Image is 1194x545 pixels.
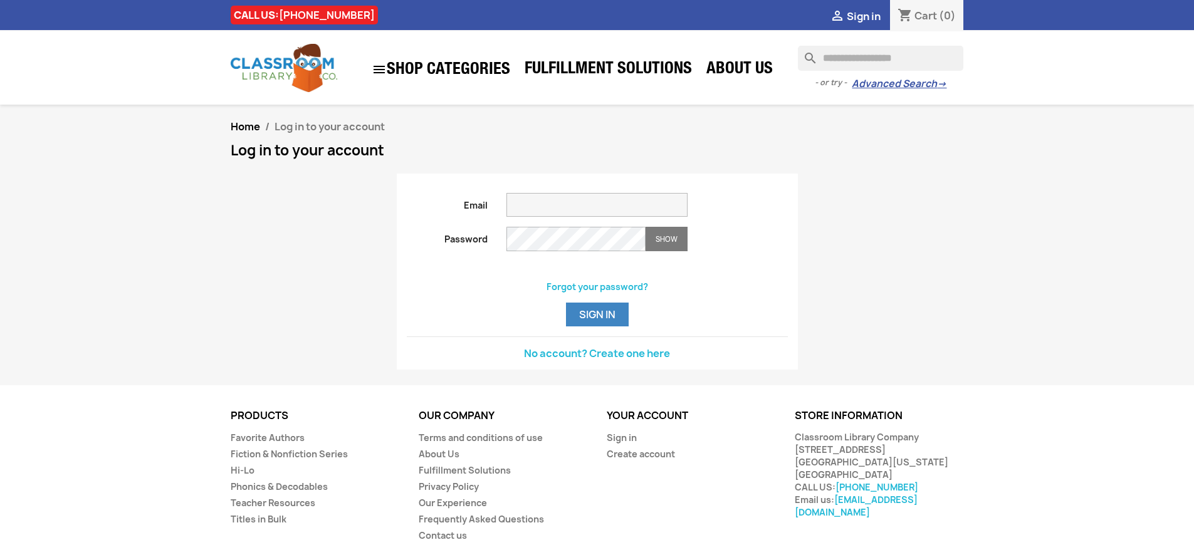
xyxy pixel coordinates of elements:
i: search [798,46,813,61]
span: Cart [914,9,937,23]
img: Classroom Library Company [231,44,337,92]
span: Log in to your account [275,120,385,133]
a: Forgot your password? [547,281,648,293]
h1: Log in to your account [231,143,964,158]
label: Password [397,227,498,246]
i:  [372,62,387,77]
p: Our company [419,410,588,422]
span: - or try - [815,76,852,89]
button: Show [646,227,688,251]
input: Search [798,46,963,71]
a: Terms and conditions of use [419,432,543,444]
a: Frequently Asked Questions [419,513,544,525]
a: Create account [607,448,675,460]
span: Sign in [847,9,881,23]
a: Contact us [419,529,467,541]
a: SHOP CATEGORIES [365,56,516,83]
a: Fulfillment Solutions [419,464,511,476]
a: [PHONE_NUMBER] [835,481,918,493]
a: Fulfillment Solutions [518,58,698,83]
a: Sign in [607,432,637,444]
label: Email [397,193,498,212]
span: → [937,78,946,90]
a: Teacher Resources [231,497,315,509]
p: Products [231,410,400,422]
button: Sign in [566,303,629,326]
a: [EMAIL_ADDRESS][DOMAIN_NAME] [795,494,918,518]
a: Privacy Policy [419,480,479,492]
a: About Us [419,448,459,460]
a: Our Experience [419,497,487,509]
p: Store information [795,410,964,422]
input: Password input [506,227,646,251]
a: About Us [700,58,779,83]
a:  Sign in [830,9,881,23]
div: Classroom Library Company [STREET_ADDRESS] [GEOGRAPHIC_DATA][US_STATE] [GEOGRAPHIC_DATA] CALL US:... [795,431,964,519]
a: Titles in Bulk [231,513,286,525]
a: Fiction & Nonfiction Series [231,448,348,460]
a: Favorite Authors [231,432,305,444]
a: No account? Create one here [524,346,670,360]
i: shopping_cart [898,9,913,24]
a: Phonics & Decodables [231,480,328,492]
a: Advanced Search→ [852,78,946,90]
span: (0) [939,9,956,23]
a: Home [231,120,260,133]
div: CALL US: [231,6,378,24]
a: [PHONE_NUMBER] [279,8,375,22]
a: Hi-Lo [231,464,254,476]
i:  [830,9,845,24]
a: Your account [607,408,688,422]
